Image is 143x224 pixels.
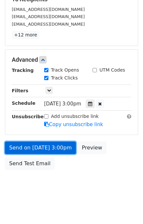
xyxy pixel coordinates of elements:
strong: Schedule [12,101,35,106]
a: Copy unsubscribe link [44,122,103,127]
strong: Filters [12,88,28,93]
label: Add unsubscribe link [51,113,99,120]
a: Send Test Email [5,157,55,170]
iframe: Chat Widget [110,192,143,224]
label: UTM Codes [99,67,125,74]
label: Track Clicks [51,75,78,81]
span: [DATE] 3:00pm [44,101,81,107]
strong: Unsubscribe [12,114,44,119]
small: [EMAIL_ADDRESS][DOMAIN_NAME] [12,7,85,12]
h5: Advanced [12,56,131,63]
small: [EMAIL_ADDRESS][DOMAIN_NAME] [12,22,85,27]
a: Send on [DATE] 3:00pm [5,142,76,154]
label: Track Opens [51,67,79,74]
small: [EMAIL_ADDRESS][DOMAIN_NAME] [12,14,85,19]
a: Preview [78,142,106,154]
strong: Tracking [12,68,34,73]
a: +12 more [12,31,39,39]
